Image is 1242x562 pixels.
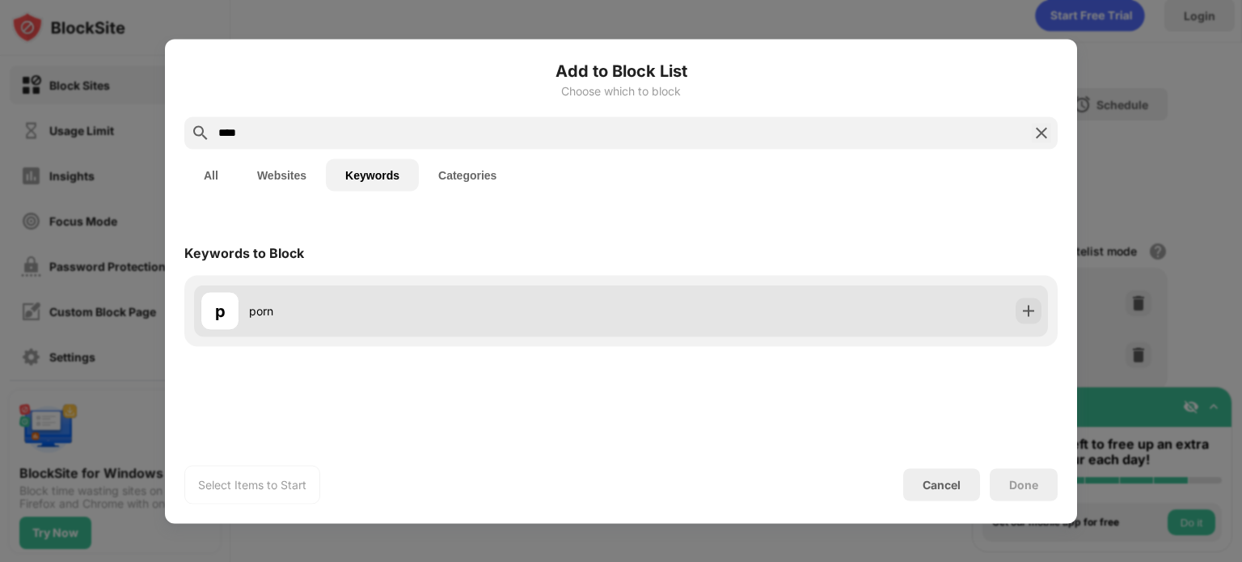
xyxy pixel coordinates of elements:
[923,478,961,492] div: Cancel
[215,298,226,323] div: p
[249,302,621,319] div: porn
[184,58,1058,82] h6: Add to Block List
[238,158,326,191] button: Websites
[184,158,238,191] button: All
[419,158,516,191] button: Categories
[184,244,304,260] div: Keywords to Block
[1009,478,1038,491] div: Done
[191,123,210,142] img: search.svg
[1032,123,1051,142] img: search-close
[326,158,419,191] button: Keywords
[184,84,1058,97] div: Choose which to block
[198,476,306,492] div: Select Items to Start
